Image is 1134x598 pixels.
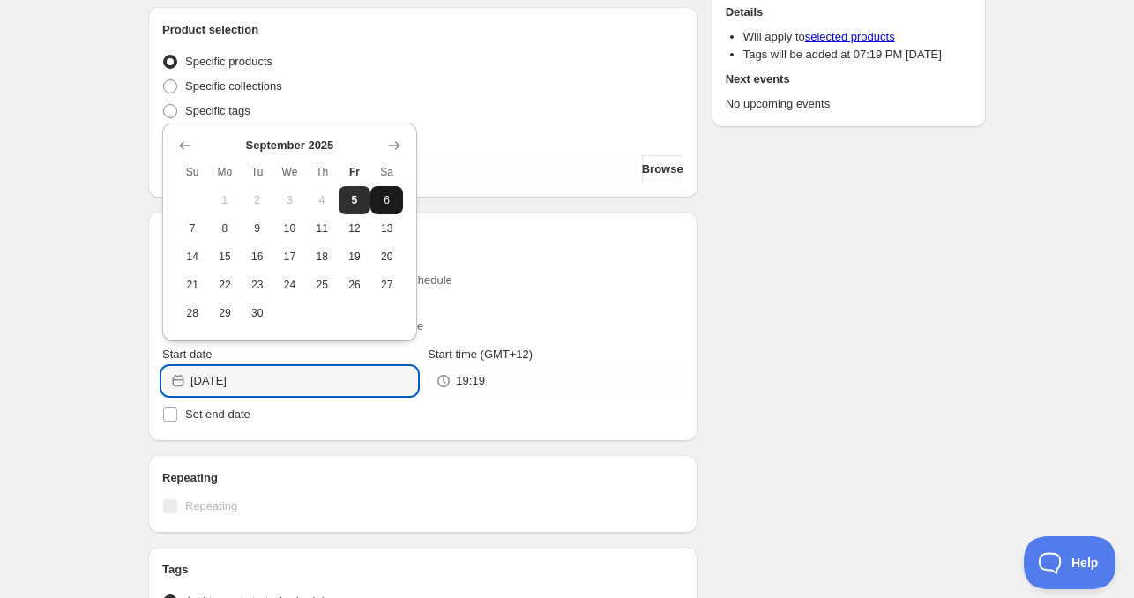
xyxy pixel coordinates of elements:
[346,193,364,207] span: 5
[313,193,332,207] span: 4
[346,221,364,235] span: 12
[346,278,364,292] span: 26
[306,214,339,243] button: Thursday September 11 2025
[370,158,403,186] th: Saturday
[346,250,364,264] span: 19
[183,250,202,264] span: 14
[176,243,209,271] button: Sunday September 14 2025
[248,165,266,179] span: Tu
[183,306,202,320] span: 28
[306,186,339,214] button: Thursday September 4 2025
[726,4,972,21] h2: Details
[185,55,272,68] span: Specific products
[280,221,299,235] span: 10
[313,278,332,292] span: 25
[370,271,403,299] button: Saturday September 27 2025
[209,243,242,271] button: Monday September 15 2025
[209,271,242,299] button: Monday September 22 2025
[306,243,339,271] button: Thursday September 18 2025
[162,561,683,579] h2: Tags
[248,278,266,292] span: 23
[176,214,209,243] button: Sunday September 7 2025
[642,161,683,178] span: Browse
[216,193,235,207] span: 1
[241,214,273,243] button: Tuesday September 9 2025
[209,186,242,214] button: Monday September 1 2025
[176,299,209,327] button: Sunday September 28 2025
[280,278,299,292] span: 24
[313,221,332,235] span: 11
[370,243,403,271] button: Saturday September 20 2025
[248,221,266,235] span: 9
[726,71,972,88] h2: Next events
[185,499,237,512] span: Repeating
[743,28,972,46] li: Will apply to
[273,158,306,186] th: Wednesday
[248,193,266,207] span: 2
[346,165,364,179] span: Fr
[209,158,242,186] th: Monday
[162,226,683,243] h2: Active dates
[1024,536,1116,589] iframe: Toggle Customer Support
[248,306,266,320] span: 30
[176,158,209,186] th: Sunday
[209,214,242,243] button: Monday September 8 2025
[241,271,273,299] button: Tuesday September 23 2025
[173,133,198,158] button: Show previous month, August 2025
[370,214,403,243] button: Saturday September 13 2025
[805,30,895,43] a: selected products
[726,95,972,113] p: No upcoming events
[183,165,202,179] span: Su
[216,278,235,292] span: 22
[339,214,371,243] button: Friday September 12 2025
[241,243,273,271] button: Tuesday September 16 2025
[428,348,533,361] span: Start time (GMT+12)
[377,221,396,235] span: 13
[185,79,282,93] span: Specific collections
[241,158,273,186] th: Tuesday
[183,278,202,292] span: 21
[273,271,306,299] button: Wednesday September 24 2025
[382,133,407,158] button: Show next month, October 2025
[339,243,371,271] button: Friday September 19 2025
[216,250,235,264] span: 15
[377,278,396,292] span: 27
[162,348,212,361] span: Start date
[216,165,235,179] span: Mo
[273,186,306,214] button: Wednesday September 3 2025
[370,186,403,214] button: Saturday September 6 2025
[273,214,306,243] button: Wednesday September 10 2025
[339,158,371,186] th: Friday
[209,299,242,327] button: Monday September 29 2025
[743,46,972,64] li: Tags will be added at 07:19 PM [DATE]
[248,250,266,264] span: 16
[377,250,396,264] span: 20
[377,193,396,207] span: 6
[216,306,235,320] span: 29
[185,104,250,117] span: Specific tags
[339,271,371,299] button: Friday September 26 2025
[241,299,273,327] button: Tuesday September 30 2025
[306,271,339,299] button: Thursday September 25 2025
[185,407,250,421] span: Set end date
[241,186,273,214] button: Tuesday September 2 2025
[313,165,332,179] span: Th
[642,155,683,183] button: Browse
[216,221,235,235] span: 8
[280,193,299,207] span: 3
[313,250,332,264] span: 18
[176,271,209,299] button: Sunday September 21 2025
[162,21,683,39] h2: Product selection
[273,243,306,271] button: Wednesday September 17 2025
[162,469,683,487] h2: Repeating
[280,250,299,264] span: 17
[339,186,371,214] button: Today Friday September 5 2025
[280,165,299,179] span: We
[377,165,396,179] span: Sa
[306,158,339,186] th: Thursday
[183,221,202,235] span: 7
